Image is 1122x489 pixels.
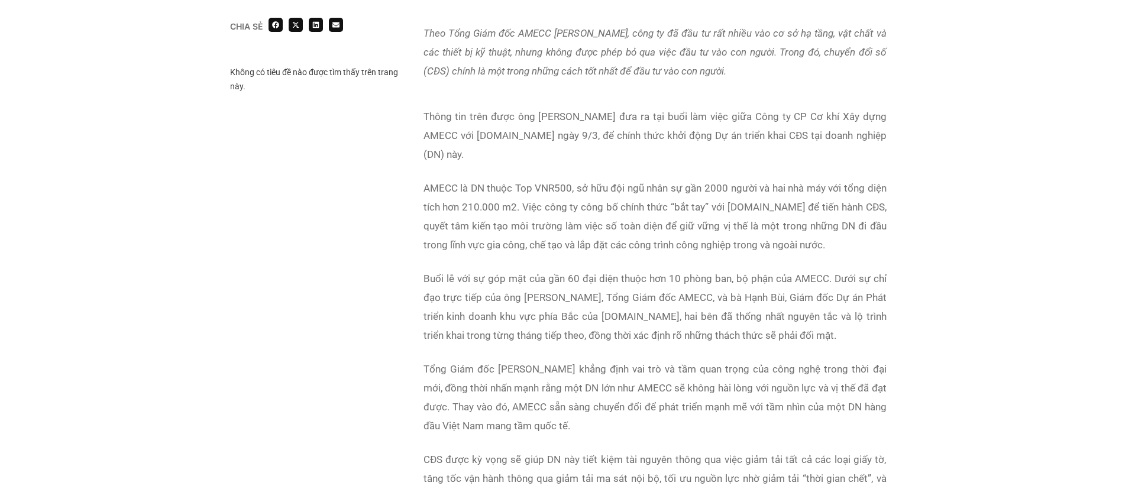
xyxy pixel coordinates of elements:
p: Tổng Giám đốc [PERSON_NAME] khẳng định vai trò và tầm quan trọng của công nghệ trong thời đại mới... [423,360,887,435]
p: Thông tin trên được ông [PERSON_NAME] đưa ra tại buổi làm việc giữa Công ty CP Cơ khí Xây dựng AM... [423,107,887,164]
div: Không có tiêu đề nào được tìm thấy trên trang này. [230,65,406,93]
p: Buổi lễ với sự góp mặt của gần 60 đại diện thuộc hơn 10 phòng ban, bộ phận của AMECC. Dưới sự chỉ... [423,269,887,345]
em: Theo Tổng Giám đốc AMECC [PERSON_NAME], công ty đã đầu tư rất nhiều vào cơ sở hạ tầng, vật chất v... [423,27,887,77]
div: Share on facebook [269,18,283,32]
div: Share on linkedin [309,18,323,32]
div: Share on x-twitter [289,18,303,32]
p: AMECC là DN thuộc Top VNR500, sở hữu đội ngũ nhân sự gần 2000 người và hai nhà máy với tổng diện ... [423,179,887,254]
div: Share on email [329,18,343,32]
div: Chia sẻ [230,22,263,31]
